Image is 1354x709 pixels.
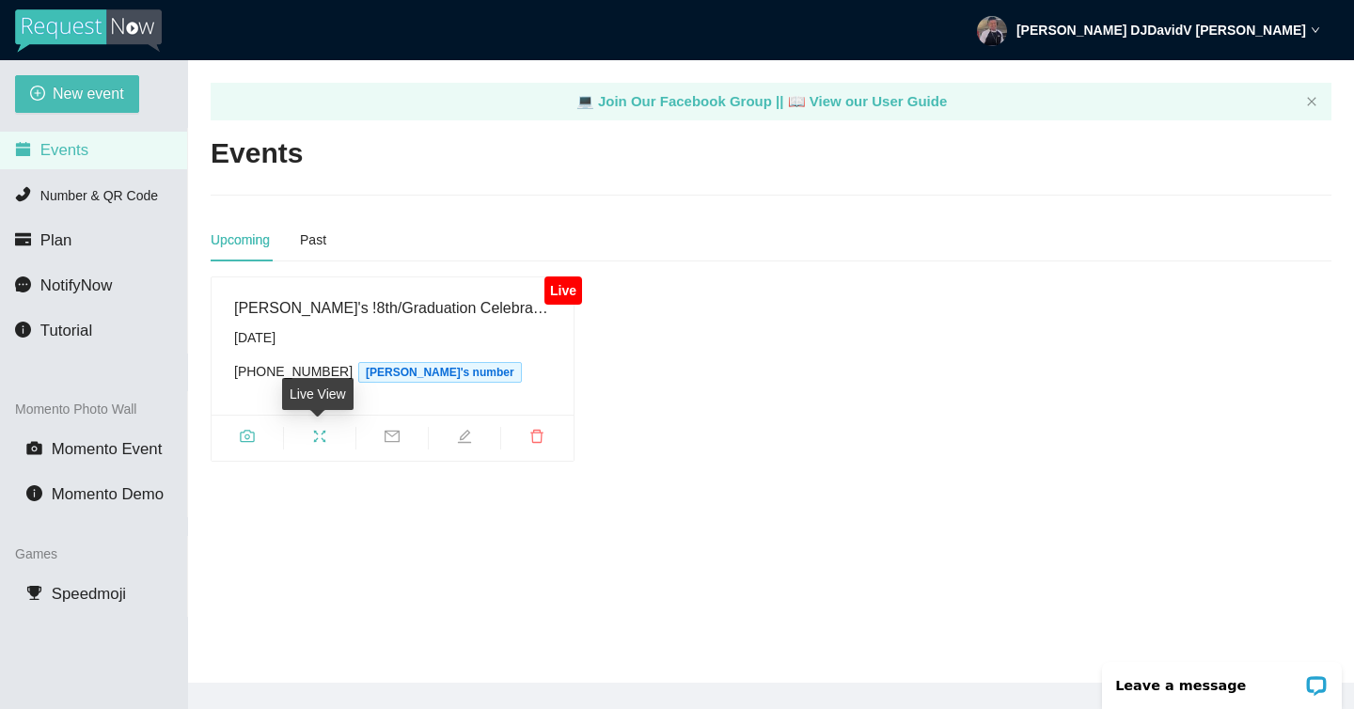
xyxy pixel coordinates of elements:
[211,229,270,250] div: Upcoming
[358,362,522,383] span: [PERSON_NAME]'s number
[1306,96,1317,108] button: close
[52,585,126,603] span: Speedmoji
[30,86,45,103] span: plus-circle
[576,93,594,109] span: laptop
[788,93,806,109] span: laptop
[300,229,326,250] div: Past
[40,141,88,159] span: Events
[15,231,31,247] span: credit-card
[26,485,42,501] span: info-circle
[284,429,355,449] span: fullscreen
[544,276,581,305] div: Live
[26,440,42,456] span: camera
[1306,96,1317,107] span: close
[15,141,31,157] span: calendar
[40,188,158,203] span: Number & QR Code
[15,322,31,338] span: info-circle
[1016,23,1306,38] strong: [PERSON_NAME] DJDavidV [PERSON_NAME]
[40,322,92,339] span: Tutorial
[40,231,72,249] span: Plan
[40,276,112,294] span: NotifyNow
[15,9,162,53] img: RequestNow
[576,93,788,109] a: laptop Join Our Facebook Group ||
[212,429,283,449] span: camera
[1311,25,1320,35] span: down
[26,585,42,601] span: trophy
[282,378,354,410] div: Live View
[788,93,948,109] a: laptop View our User Guide
[501,429,574,449] span: delete
[234,361,551,383] div: [PHONE_NUMBER]
[429,429,500,449] span: edit
[211,134,303,173] h2: Events
[234,327,551,348] div: [DATE]
[15,186,31,202] span: phone
[15,75,139,113] button: plus-circleNew event
[234,296,551,320] div: [PERSON_NAME]'s !8th/Graduation Celebration
[52,485,164,503] span: Momento Demo
[15,276,31,292] span: message
[1090,650,1354,709] iframe: LiveChat chat widget
[53,82,124,105] span: New event
[52,440,163,458] span: Momento Event
[356,429,428,449] span: mail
